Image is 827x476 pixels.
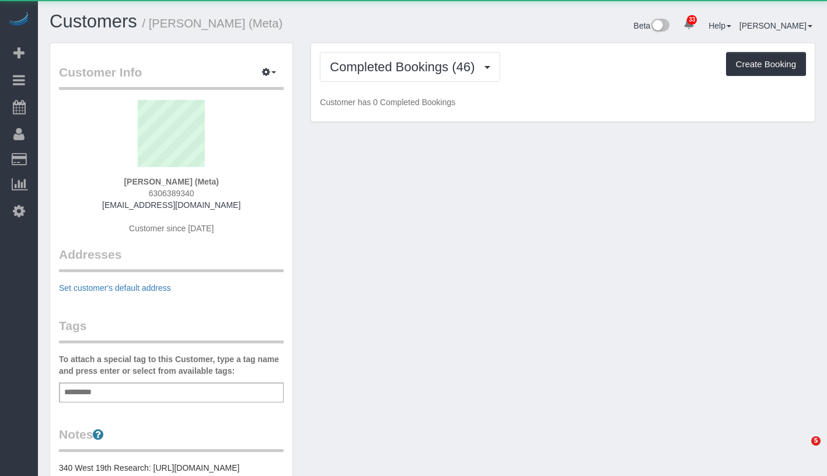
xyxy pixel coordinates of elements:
[59,353,284,377] label: To attach a special tag to this Customer, type a tag name and press enter or select from availabl...
[709,21,731,30] a: Help
[124,177,219,186] strong: [PERSON_NAME] (Meta)
[129,224,214,233] span: Customer since [DATE]
[59,426,284,452] legend: Notes
[59,283,171,293] a: Set customer's default address
[650,19,669,34] img: New interface
[634,21,670,30] a: Beta
[811,436,821,446] span: 5
[102,200,240,210] a: [EMAIL_ADDRESS][DOMAIN_NAME]
[142,17,283,30] small: / [PERSON_NAME] (Meta)
[787,436,815,464] iframe: Intercom live chat
[50,11,137,32] a: Customers
[726,52,806,77] button: Create Booking
[149,189,194,198] span: 6306389340
[739,21,812,30] a: [PERSON_NAME]
[330,60,480,74] span: Completed Bookings (46)
[320,96,806,108] p: Customer has 0 Completed Bookings
[7,12,30,28] img: Automaid Logo
[59,64,284,90] legend: Customer Info
[678,12,700,37] a: 33
[59,317,284,343] legend: Tags
[687,15,697,25] span: 33
[320,52,500,82] button: Completed Bookings (46)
